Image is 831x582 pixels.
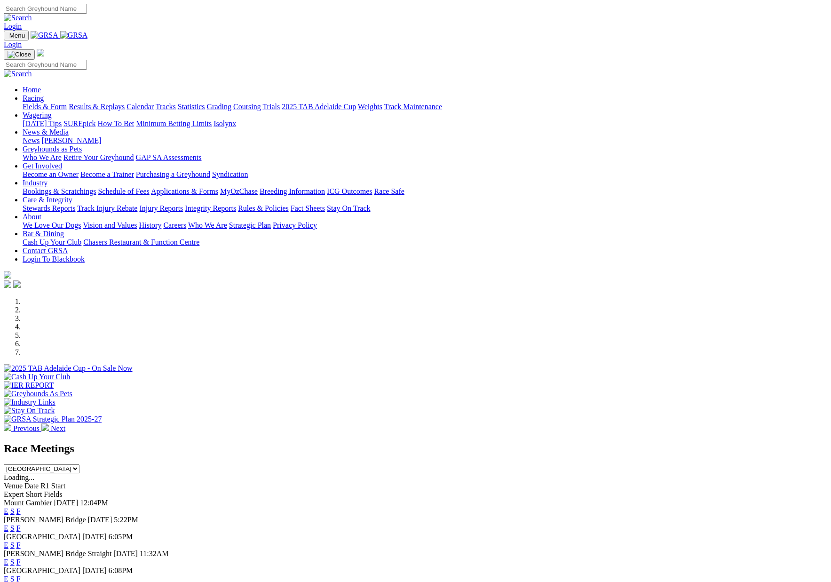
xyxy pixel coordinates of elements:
a: Login [4,22,22,30]
div: Care & Integrity [23,204,827,213]
div: About [23,221,827,230]
img: logo-grsa-white.png [4,271,11,279]
img: Industry Links [4,398,55,407]
a: Retire Your Greyhound [63,153,134,161]
a: [DATE] Tips [23,120,62,128]
a: [PERSON_NAME] [41,136,101,144]
a: Industry [23,179,47,187]
a: News & Media [23,128,69,136]
a: Chasers Restaurant & Function Centre [83,238,199,246]
a: Bookings & Scratchings [23,187,96,195]
span: [PERSON_NAME] Bridge Straight [4,550,111,558]
a: S [10,507,15,515]
span: 12:04PM [80,499,108,507]
img: Search [4,14,32,22]
button: Toggle navigation [4,31,29,40]
a: Results & Replays [69,103,125,111]
img: GRSA [60,31,88,40]
img: Greyhounds As Pets [4,390,72,398]
div: Industry [23,187,827,196]
a: Login To Blackbook [23,255,85,263]
img: logo-grsa-white.png [37,49,44,56]
img: Close [8,51,31,58]
div: Greyhounds as Pets [23,153,827,162]
img: chevron-left-pager-white.svg [4,423,11,431]
img: Stay On Track [4,407,55,415]
button: Toggle navigation [4,49,35,60]
div: Get Involved [23,170,827,179]
h2: Race Meetings [4,442,827,455]
a: E [4,558,8,566]
a: Become a Trainer [80,170,134,178]
a: Cash Up Your Club [23,238,81,246]
span: 6:05PM [109,533,133,541]
a: Purchasing a Greyhound [136,170,210,178]
a: Weights [358,103,382,111]
div: Wagering [23,120,827,128]
a: Trials [262,103,280,111]
img: Search [4,70,32,78]
a: E [4,524,8,532]
a: Login [4,40,22,48]
img: Cash Up Your Club [4,373,70,381]
a: Greyhounds as Pets [23,145,82,153]
a: Breeding Information [260,187,325,195]
a: Grading [207,103,231,111]
a: Minimum Betting Limits [136,120,212,128]
a: Stay On Track [327,204,370,212]
a: F [16,541,21,549]
a: Coursing [233,103,261,111]
a: Privacy Policy [273,221,317,229]
a: F [16,524,21,532]
span: [DATE] [88,516,112,524]
a: Who We Are [23,153,62,161]
span: Menu [9,32,25,39]
span: Fields [44,490,62,498]
span: 5:22PM [114,516,138,524]
span: Previous [13,424,40,432]
a: Wagering [23,111,52,119]
a: Stewards Reports [23,204,75,212]
a: Calendar [127,103,154,111]
a: Statistics [178,103,205,111]
a: Rules & Policies [238,204,289,212]
a: History [139,221,161,229]
a: Become an Owner [23,170,79,178]
span: [GEOGRAPHIC_DATA] [4,566,80,574]
a: Get Involved [23,162,62,170]
span: Short [26,490,42,498]
a: How To Bet [98,120,135,128]
a: Bar & Dining [23,230,64,238]
a: Careers [163,221,186,229]
span: [DATE] [113,550,138,558]
div: Racing [23,103,827,111]
a: S [10,524,15,532]
span: 11:32AM [140,550,169,558]
img: IER REPORT [4,381,54,390]
span: 6:08PM [109,566,133,574]
a: Syndication [212,170,248,178]
a: Who We Are [188,221,227,229]
a: Home [23,86,41,94]
a: Injury Reports [139,204,183,212]
span: Mount Gambier [4,499,52,507]
img: GRSA [31,31,58,40]
a: ICG Outcomes [327,187,372,195]
a: F [16,558,21,566]
span: [PERSON_NAME] Bridge [4,516,86,524]
a: Track Injury Rebate [77,204,137,212]
a: SUREpick [63,120,95,128]
span: Next [51,424,65,432]
a: Applications & Forms [151,187,218,195]
img: twitter.svg [13,280,21,288]
a: Tracks [156,103,176,111]
img: chevron-right-pager-white.svg [41,423,49,431]
img: 2025 TAB Adelaide Cup - On Sale Now [4,364,133,373]
span: Expert [4,490,24,498]
a: About [23,213,41,221]
a: E [4,541,8,549]
img: GRSA Strategic Plan 2025-27 [4,415,102,423]
a: Next [41,424,65,432]
span: Loading... [4,473,34,481]
a: Strategic Plan [229,221,271,229]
